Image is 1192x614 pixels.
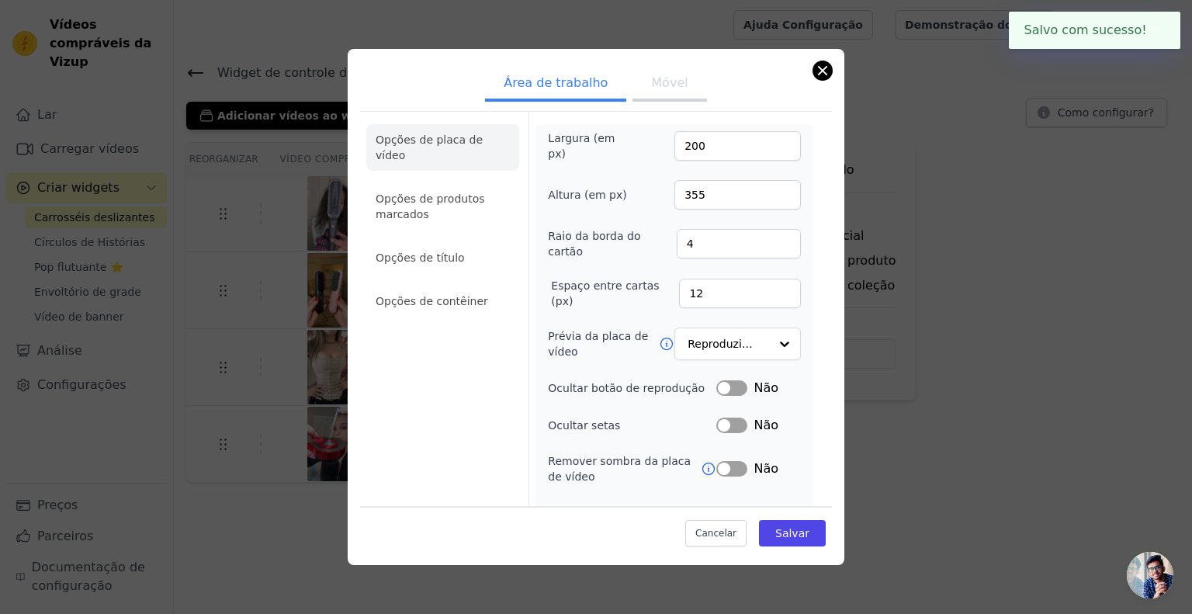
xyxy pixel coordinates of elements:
[504,75,608,90] font: Área de trabalho
[1127,552,1173,598] a: Bate-papo aberto
[548,132,615,160] font: Largura (em px)
[551,279,659,307] font: Espaço entre cartas (px)
[775,527,809,539] font: Salvar
[754,418,778,432] font: Não
[376,134,483,161] font: Opções de placa de vídeo
[813,61,832,80] button: Fechar modal
[548,455,691,483] font: Remover sombra da placa de vídeo
[754,380,778,395] font: Não
[695,528,736,539] font: Cancelar
[548,505,696,532] font: Controle deslizante de loop automático
[548,189,626,201] font: Altura (em px)
[548,382,705,394] font: Ocultar botão de reprodução
[651,75,688,90] font: Móvel
[1024,23,1147,37] font: Salvo com sucesso!
[548,330,648,358] font: Prévia da placa de vídeo
[376,193,485,220] font: Opções de produtos marcados
[754,461,778,476] font: Não
[376,251,465,264] font: Opções de título
[1151,23,1161,37] font: ✖
[548,230,640,258] font: Raio da borda do cartão
[548,419,620,432] font: Ocultar setas
[1147,21,1165,40] button: Fechar
[376,295,488,307] font: Opções de contêiner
